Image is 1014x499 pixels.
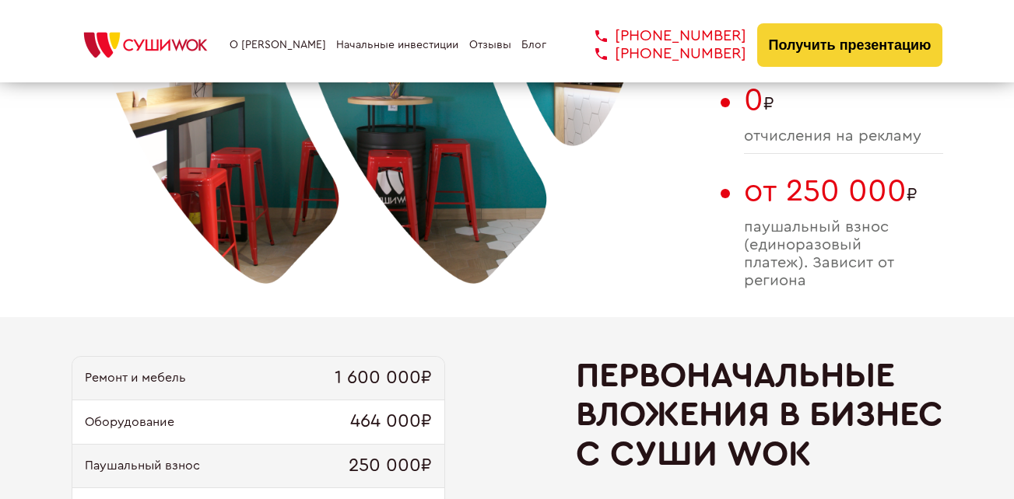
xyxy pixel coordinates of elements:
[72,28,219,62] img: СУШИWOK
[744,127,943,145] span: отчисления на рекламу
[576,356,943,474] h2: Первоначальные вложения в бизнес с Суши Wok
[757,23,943,67] button: Получить презентацию
[744,218,943,290] span: паушальный взнос (единоразовый платеж). Зависит от региона
[572,45,746,63] a: [PHONE_NUMBER]
[85,459,200,473] span: Паушальный взнос
[335,368,432,389] span: 1 600 000₽
[744,82,943,118] span: ₽
[744,176,907,207] span: от 250 000
[744,85,763,116] span: 0
[521,39,546,51] a: Блог
[85,415,174,429] span: Оборудование
[350,411,432,433] span: 464 000₽
[349,455,432,477] span: 250 000₽
[336,39,458,51] a: Начальные инвестиции
[744,173,943,209] span: ₽
[572,27,746,45] a: [PHONE_NUMBER]
[469,39,511,51] a: Отзывы
[85,371,186,385] span: Ремонт и мебель
[230,39,326,51] a: О [PERSON_NAME]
